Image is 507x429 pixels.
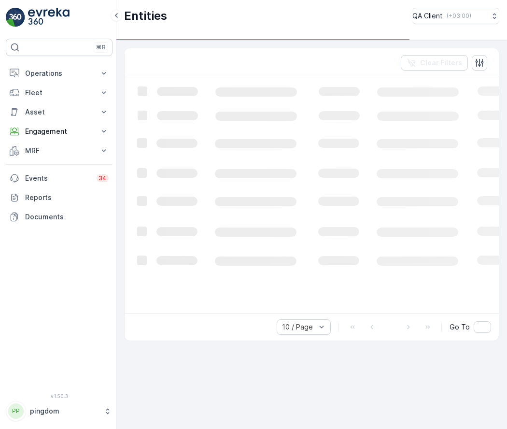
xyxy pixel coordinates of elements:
[96,43,106,51] p: ⌘B
[412,8,499,24] button: QA Client(+03:00)
[6,401,113,421] button: PPpingdom
[28,8,70,27] img: logo_light-DOdMpM7g.png
[6,102,113,122] button: Asset
[25,69,93,78] p: Operations
[6,188,113,207] a: Reports
[25,127,93,136] p: Engagement
[6,169,113,188] a: Events34
[25,173,91,183] p: Events
[6,393,113,399] span: v 1.50.3
[420,58,462,68] p: Clear Filters
[6,141,113,160] button: MRF
[412,11,443,21] p: QA Client
[25,146,93,156] p: MRF
[450,322,470,332] span: Go To
[401,55,468,71] button: Clear Filters
[6,207,113,227] a: Documents
[99,174,107,182] p: 34
[6,8,25,27] img: logo
[25,88,93,98] p: Fleet
[30,406,99,416] p: pingdom
[6,64,113,83] button: Operations
[6,122,113,141] button: Engagement
[124,8,167,24] p: Entities
[8,403,24,419] div: PP
[25,212,109,222] p: Documents
[447,12,471,20] p: ( +03:00 )
[6,83,113,102] button: Fleet
[25,193,109,202] p: Reports
[25,107,93,117] p: Asset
